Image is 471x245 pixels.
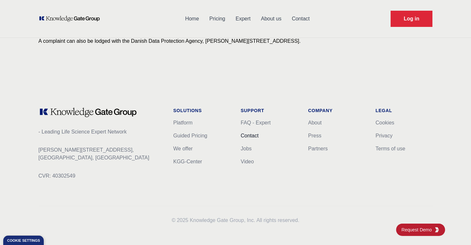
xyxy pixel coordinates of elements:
[308,120,322,125] a: About
[308,133,322,138] a: Press
[173,146,193,151] a: We offer
[241,107,298,114] h1: Support
[230,10,256,27] a: Expert
[402,227,434,233] span: Request Demo
[376,133,393,138] a: Privacy
[241,133,259,138] a: Contact
[396,224,445,236] a: Request DemoKGG
[434,227,440,232] img: KGG
[173,133,207,138] a: Guided Pricing
[391,11,433,27] a: Request Demo
[39,37,433,45] p: A complaint can also be lodged with the Danish Data Protection Agency, [PERSON_NAME][STREET_ADDRE...
[39,216,433,224] p: 2025 Knowledge Gate Group, Inc. All rights reserved.
[39,16,104,22] a: KOL Knowledge Platform: Talk to Key External Experts (KEE)
[173,120,193,125] a: Platform
[39,172,163,180] p: CVR: 40302549
[172,217,176,223] span: ©
[376,107,433,114] h1: Legal
[173,107,230,114] h1: Solutions
[39,146,163,162] p: [PERSON_NAME][STREET_ADDRESS], [GEOGRAPHIC_DATA], [GEOGRAPHIC_DATA]
[376,146,406,151] a: Terms of use
[173,159,202,164] a: KGG-Center
[287,10,315,27] a: Contact
[180,10,204,27] a: Home
[241,159,254,164] a: Video
[39,128,163,136] p: - Leading Life Science Expert Network
[241,120,271,125] a: FAQ - Expert
[7,239,40,242] div: Cookie settings
[204,10,230,27] a: Pricing
[308,107,365,114] h1: Company
[308,146,328,151] a: Partners
[376,120,394,125] a: Cookies
[439,214,471,245] iframe: Chat Widget
[241,146,252,151] a: Jobs
[256,10,287,27] a: About us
